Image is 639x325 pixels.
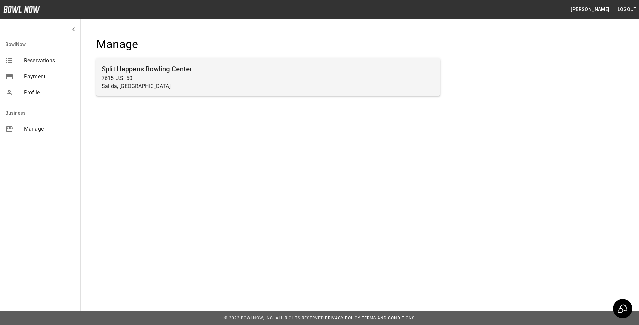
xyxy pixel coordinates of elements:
[24,57,75,65] span: Reservations
[24,125,75,133] span: Manage
[24,73,75,81] span: Payment
[102,64,435,74] h6: Split Happens Bowling Center
[24,89,75,97] span: Profile
[102,74,435,82] p: 7615 U.S. 50
[96,37,440,51] h4: Manage
[102,82,435,90] p: Salida, [GEOGRAPHIC_DATA]
[568,3,612,16] button: [PERSON_NAME]
[3,6,40,13] img: logo
[362,316,415,320] a: Terms and Conditions
[325,316,360,320] a: Privacy Policy
[615,3,639,16] button: Logout
[224,316,325,320] span: © 2022 BowlNow, Inc. All Rights Reserved.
